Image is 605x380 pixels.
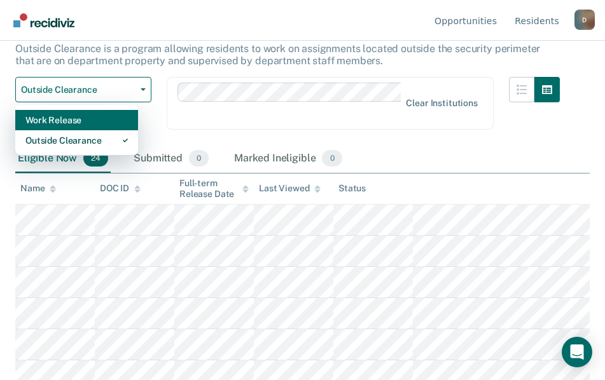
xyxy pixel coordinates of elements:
div: D [574,10,595,30]
img: Recidiviz [13,13,74,27]
div: Clear institutions [406,98,478,109]
div: DOC ID [100,183,141,194]
div: Work Release [25,110,128,130]
span: 0 [189,150,209,166]
span: 24 [83,150,108,166]
div: Marked Ineligible0 [232,145,345,173]
div: Open Intercom Messenger [562,337,592,367]
p: Outside Clearance is a program allowing residents to work on assignments located outside the secu... [15,43,540,67]
div: Eligible Now24 [15,145,111,173]
span: 0 [322,150,342,166]
div: Submitted0 [131,145,211,173]
div: Full-term Release Date [179,178,249,200]
div: Dropdown Menu [15,105,138,156]
div: Outside Clearance [25,130,128,151]
span: Outside Clearance [21,85,136,95]
div: Status [338,183,366,194]
div: Name [20,183,56,194]
button: Profile dropdown button [574,10,595,30]
div: Last Viewed [259,183,321,194]
button: Outside Clearance [15,77,151,102]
